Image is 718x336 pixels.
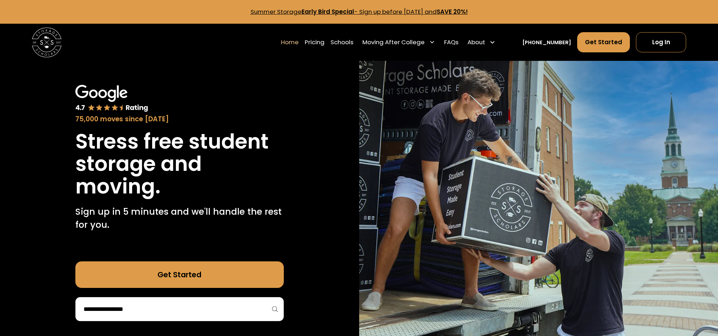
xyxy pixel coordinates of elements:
img: Storage Scholars main logo [32,28,62,57]
a: [PHONE_NUMBER] [522,39,571,46]
a: Get Started [75,261,284,288]
a: home [32,28,62,57]
a: Pricing [305,32,324,53]
img: Google 4.7 star rating [75,85,148,113]
a: Get Started [577,32,630,52]
div: Moving After College [362,38,425,47]
a: Log In [636,32,687,52]
a: Summer StorageEarly Bird Special- Sign up before [DATE] andSAVE 20%! [251,7,468,16]
a: FAQs [444,32,459,53]
div: 75,000 moves since [DATE] [75,114,284,124]
a: Schools [331,32,354,53]
div: Moving After College [360,32,438,53]
strong: SAVE 20%! [437,7,468,16]
a: Home [281,32,299,53]
p: Sign up in 5 minutes and we'll handle the rest for you. [75,205,284,232]
h1: Stress free student storage and moving. [75,130,284,198]
strong: Early Bird Special [301,7,354,16]
div: About [467,38,485,47]
div: About [464,32,498,53]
